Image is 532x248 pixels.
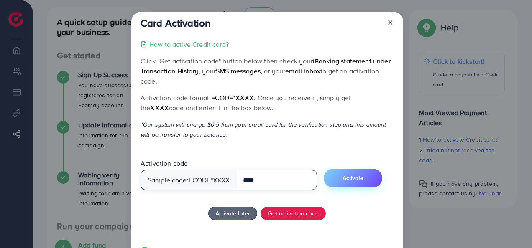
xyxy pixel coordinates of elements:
iframe: Chat [496,210,526,242]
span: iBanking statement under Transaction History [141,56,391,76]
p: Activation code format: . Once you receive it, simply get the code and enter it in the box below. [141,93,394,113]
span: ecode*XXXX [211,93,254,102]
label: Activation code [141,159,188,168]
span: email inbox [285,66,320,76]
button: Activate later [208,207,257,220]
span: ecode [189,175,211,185]
h3: Card Activation [141,17,210,29]
p: How to active Credit card? [149,39,229,49]
span: Activate later [215,209,250,218]
button: Get activation code [261,207,326,220]
span: SMS messages [216,66,261,76]
span: Activate [343,174,363,182]
span: XXXX [150,103,169,112]
div: Sample code: *XXXX [141,170,237,190]
p: *Our system will charge $0.5 from your credit card for the verification step and this amount will... [141,119,394,139]
span: Get activation code [268,209,319,218]
p: Click "Get activation code" button below then check your , your , or your to get an activation code. [141,56,394,86]
button: Activate [324,169,382,187]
